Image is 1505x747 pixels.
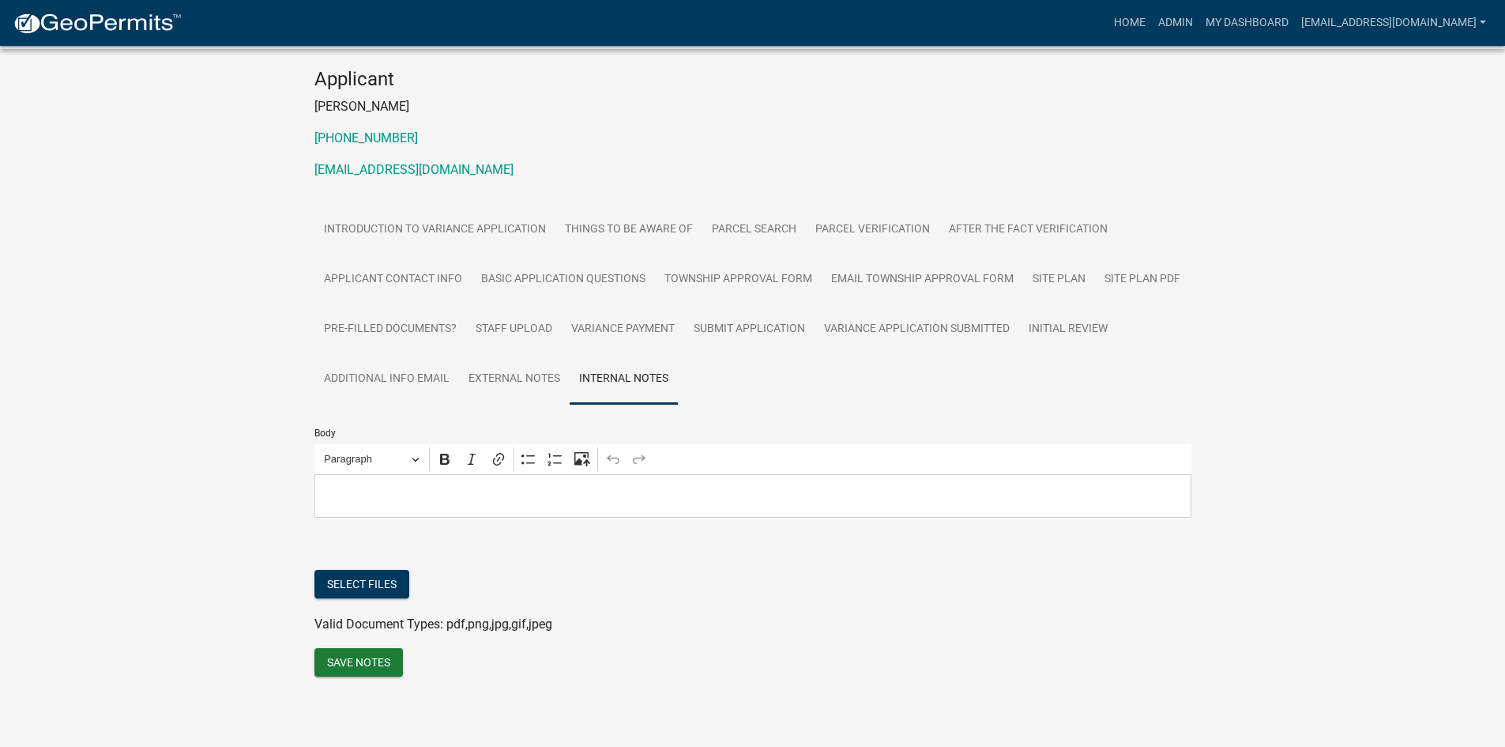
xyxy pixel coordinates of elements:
a: Basic Application Questions [472,255,655,305]
a: Initial Review [1019,304,1117,355]
label: Body [314,428,336,438]
span: Paragraph [324,450,406,469]
a: Township Approval Form [655,255,822,305]
a: Pre-Filled Documents? [314,304,466,355]
a: Home [1108,8,1152,38]
a: Applicant Contact Info [314,255,472,305]
a: External Notes [459,354,570,405]
div: Editor editing area: main. Press Alt+0 for help. [314,474,1191,518]
a: Email Township Approval Form [822,255,1023,305]
button: Save Notes [314,648,403,677]
button: Paragraph, Heading [317,447,426,472]
a: After the Fact Verification [939,205,1117,255]
a: Internal Notes [570,354,678,405]
button: Select files [314,570,409,598]
span: Valid Document Types: pdf,png,jpg,gif,jpeg [314,617,552,632]
a: [EMAIL_ADDRESS][DOMAIN_NAME] [1295,8,1492,38]
a: Parcel Verification [806,205,939,255]
p: [PERSON_NAME] [314,97,1191,116]
div: Editor toolbar [314,444,1191,474]
a: [PHONE_NUMBER] [314,130,418,145]
a: Additional info email [314,354,459,405]
a: Things to Be Aware Of [555,205,702,255]
a: Submit Application [684,304,815,355]
a: Staff Upload [466,304,562,355]
a: Admin [1152,8,1199,38]
a: Site Plan PDF [1095,255,1190,305]
a: Introduction to Variance Application [314,205,555,255]
a: Variance Application Submitted [815,304,1019,355]
a: Site Plan [1023,255,1095,305]
a: [EMAIL_ADDRESS][DOMAIN_NAME] [314,162,514,177]
a: My Dashboard [1199,8,1295,38]
h4: Applicant [314,68,1191,91]
a: Variance Payment [562,304,684,355]
a: Parcel search [702,205,806,255]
